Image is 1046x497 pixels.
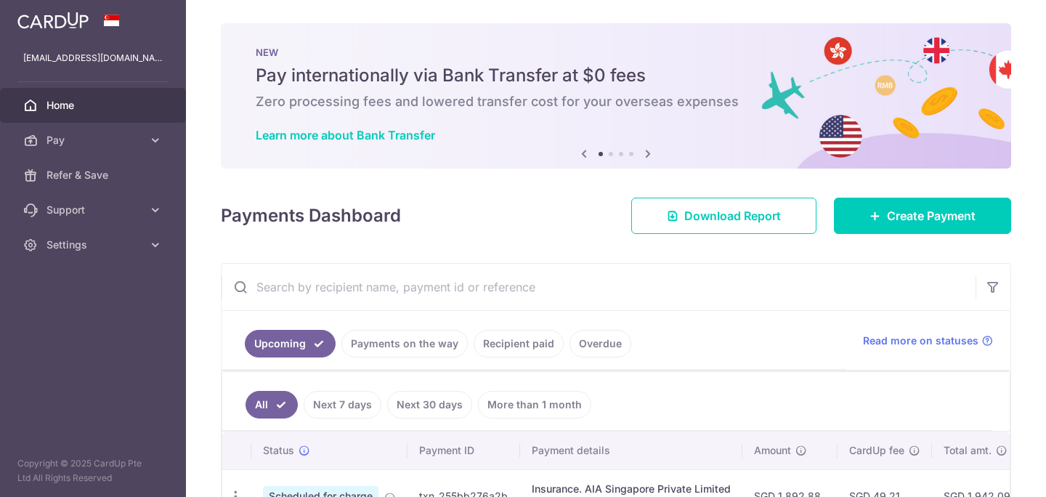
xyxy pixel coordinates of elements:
iframe: Opens a widget where you can find more information [952,453,1031,490]
th: Payment details [520,432,742,469]
div: Insurance. AIA Singapore Private Limited [532,482,731,496]
span: Total amt. [944,443,992,458]
span: Pay [46,133,142,148]
span: Support [46,203,142,217]
span: Settings [46,238,142,252]
span: Amount [754,443,791,458]
span: Download Report [684,207,781,225]
span: Status [263,443,294,458]
span: Create Payment [887,207,976,225]
a: Overdue [569,330,631,357]
a: Learn more about Bank Transfer [256,128,435,142]
a: Read more on statuses [863,334,993,348]
a: All [246,391,298,419]
a: Upcoming [245,330,336,357]
h4: Payments Dashboard [221,203,401,229]
h6: Zero processing fees and lowered transfer cost for your overseas expenses [256,93,976,110]
a: More than 1 month [478,391,591,419]
span: Home [46,98,142,113]
h5: Pay internationally via Bank Transfer at $0 fees [256,64,976,87]
span: Read more on statuses [863,334,978,348]
span: Refer & Save [46,168,142,182]
input: Search by recipient name, payment id or reference [222,264,976,310]
th: Payment ID [408,432,520,469]
span: CardUp fee [849,443,904,458]
p: NEW [256,47,976,58]
img: Bank transfer banner [221,23,1011,169]
a: Recipient paid [474,330,564,357]
a: Next 7 days [304,391,381,419]
a: Next 30 days [387,391,472,419]
img: CardUp [17,12,89,29]
a: Download Report [631,198,816,234]
p: [EMAIL_ADDRESS][DOMAIN_NAME] [23,51,163,65]
a: Payments on the way [341,330,468,357]
a: Create Payment [834,198,1011,234]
